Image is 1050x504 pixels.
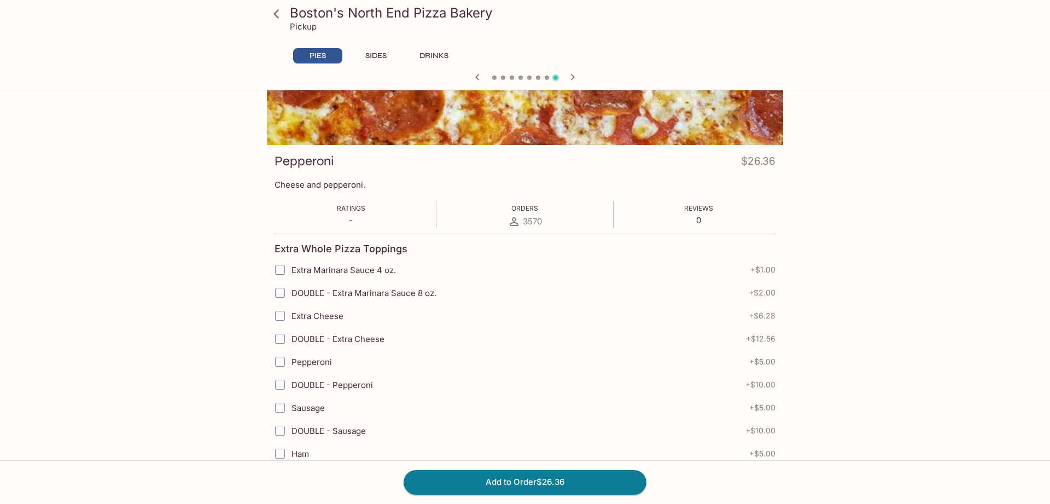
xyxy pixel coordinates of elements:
[291,334,384,344] span: DOUBLE - Extra Cheese
[290,21,317,32] p: Pickup
[291,357,332,367] span: Pepperoni
[684,215,713,225] p: 0
[337,204,365,212] span: Ratings
[291,311,343,321] span: Extra Cheese
[293,48,342,63] button: PIES
[750,265,775,274] span: + $1.00
[745,426,775,435] span: + $10.00
[409,48,458,63] button: DRINKS
[749,311,775,320] span: + $6.28
[291,265,396,275] span: Extra Marinara Sauce 4 oz.
[741,153,775,174] h4: $26.36
[291,403,325,413] span: Sausage
[291,449,309,459] span: Ham
[523,216,542,227] span: 3570
[749,403,775,412] span: + $5.00
[275,243,407,255] h4: Extra Whole Pizza Toppings
[337,215,365,225] p: -
[511,204,538,212] span: Orders
[749,449,775,458] span: + $5.00
[746,334,775,343] span: + $12.56
[749,288,775,297] span: + $2.00
[290,4,779,21] h3: Boston's North End Pizza Bakery
[749,357,775,366] span: + $5.00
[291,380,373,390] span: DOUBLE - Pepperoni
[291,426,366,436] span: DOUBLE - Sausage
[275,153,334,170] h3: Pepperoni
[351,48,400,63] button: SIDES
[275,179,775,190] p: Cheese and pepperoni.
[684,204,713,212] span: Reviews
[745,380,775,389] span: + $10.00
[291,288,436,298] span: DOUBLE - Extra Marinara Sauce 8 oz.
[404,470,646,494] button: Add to Order$26.36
